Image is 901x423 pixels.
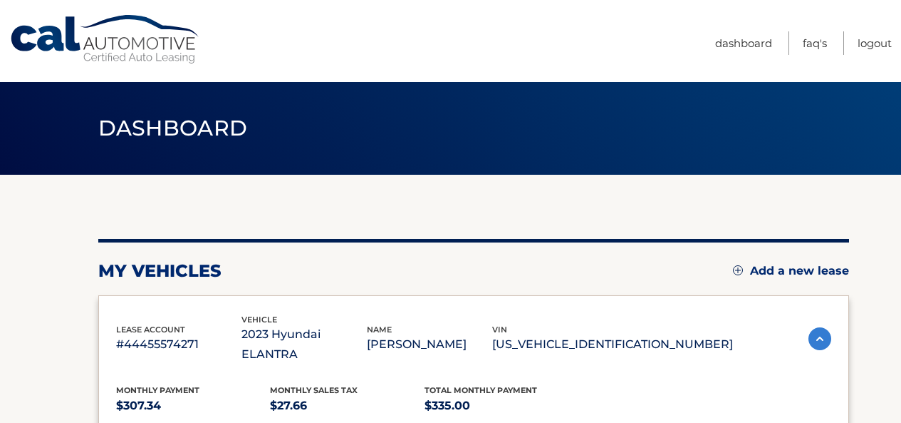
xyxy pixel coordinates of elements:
span: lease account [116,325,185,335]
span: name [367,325,392,335]
p: $335.00 [425,396,579,416]
span: Dashboard [98,115,248,141]
span: vehicle [241,315,277,325]
p: [PERSON_NAME] [367,335,492,355]
h2: my vehicles [98,260,222,282]
p: [US_VEHICLE_IDENTIFICATION_NUMBER] [492,335,733,355]
p: #44455574271 [116,335,241,355]
a: Logout [858,31,892,55]
a: Cal Automotive [9,14,202,65]
p: $307.34 [116,396,271,416]
a: Dashboard [715,31,772,55]
p: 2023 Hyundai ELANTRA [241,325,367,365]
img: accordion-active.svg [808,327,831,350]
span: Monthly Payment [116,385,199,395]
a: FAQ's [803,31,827,55]
span: vin [492,325,507,335]
span: Total Monthly Payment [425,385,537,395]
p: $27.66 [270,396,425,416]
span: Monthly sales Tax [270,385,358,395]
a: Add a new lease [733,264,849,278]
img: add.svg [733,265,743,275]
